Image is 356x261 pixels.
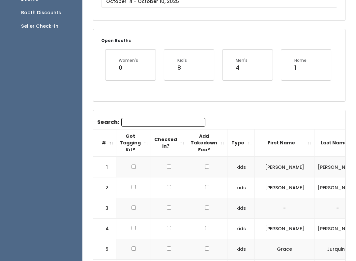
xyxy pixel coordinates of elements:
td: [PERSON_NAME] [255,177,314,198]
th: First Name: activate to sort column ascending [255,129,314,157]
div: Seller Check-in [21,23,58,30]
td: [PERSON_NAME] [255,157,314,177]
td: kids [227,218,255,239]
div: Kid's [177,57,187,63]
td: 2 [93,177,116,198]
td: 4 [93,218,116,239]
div: 8 [177,63,187,72]
td: - [255,198,314,218]
td: kids [227,239,255,259]
th: Add Takedown Fee?: activate to sort column ascending [187,129,227,157]
div: 4 [236,63,248,72]
div: Women's [119,57,138,63]
div: Booth Discounts [21,9,61,16]
div: Men's [236,57,248,63]
td: 3 [93,198,116,218]
th: Type: activate to sort column ascending [227,129,255,157]
td: 1 [93,157,116,177]
th: #: activate to sort column descending [93,129,116,157]
small: Open Booths [101,38,131,43]
td: kids [227,157,255,177]
label: Search: [97,118,205,127]
td: kids [227,198,255,218]
div: 1 [294,63,307,72]
div: 0 [119,63,138,72]
th: Checked in?: activate to sort column ascending [151,129,187,157]
td: Grace [255,239,314,259]
th: Got Tagging Kit?: activate to sort column ascending [116,129,151,157]
div: Home [294,57,307,63]
td: kids [227,177,255,198]
input: Search: [121,118,205,127]
td: 5 [93,239,116,259]
td: [PERSON_NAME] [255,218,314,239]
